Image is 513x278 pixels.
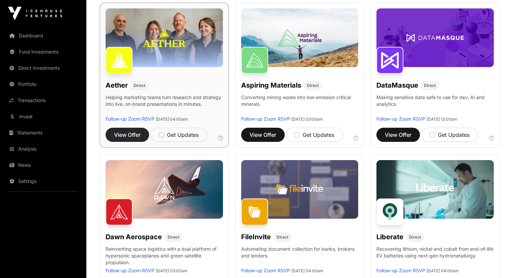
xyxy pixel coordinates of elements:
img: Liberate-Banner.jpg [376,160,494,219]
img: Aspiring Materials [241,47,268,74]
img: Icehouse Ventures Logo [8,7,62,20]
a: Follow-up Zoom RSVP [106,116,154,122]
h1: FileInvite [241,232,271,242]
button: Get Updates [421,128,478,142]
div: Get Updates [294,131,334,139]
a: Dashboard [5,28,81,43]
iframe: Chat Widget [479,246,513,278]
span: Direct [277,235,288,240]
img: DataMasque-Banner.jpg [376,8,494,67]
span: View Offer [114,131,141,139]
p: Reinventing space logistics with a dual platform of hypersonic spaceplanes and green satellite pr... [106,246,223,267]
img: Dawn-Banner.jpg [106,160,223,219]
span: Direct [134,83,145,88]
h1: Dawn Aerospace [106,232,162,242]
span: [DATE] 03:00am [156,268,188,273]
a: News [5,158,81,173]
img: Aether-Banner.jpg [106,8,223,67]
button: View Offer [376,128,420,142]
a: Portfolio [5,77,81,92]
a: Fund Investments [5,44,81,59]
button: Get Updates [286,128,343,142]
img: FileInvite [241,198,268,225]
img: DataMasque [376,47,403,74]
p: Converting mining waste into low-emission critical minerals. [241,94,359,116]
span: Direct [307,83,319,88]
p: Recovering lithium, nickel and cobalt from end-of-life EV batteries using next-gen hydrometallurgy. [376,246,494,267]
button: View Offer [241,128,285,142]
span: [DATE] 04:00am [291,268,323,273]
a: Statements [5,125,81,140]
img: File-Invite-Banner.jpg [241,160,359,219]
a: Follow-up Zoom RSVP [376,116,425,122]
span: Direct [424,83,436,88]
span: [DATE] 12:00am [427,117,457,122]
span: Direct [168,235,179,240]
span: [DATE] 04:00am [156,117,188,122]
div: Get Updates [159,131,199,139]
a: Analysis [5,142,81,156]
img: Aspiring-Banner.jpg [241,8,359,67]
a: Transactions [5,93,81,108]
h1: Liberate [376,232,403,242]
span: [DATE] 04:00am [427,268,459,273]
button: Get Updates [150,128,207,142]
p: Helping marketing teams turn research and strategy into live, on-brand presentations in minutes. [106,94,223,116]
img: Liberate [376,198,403,225]
span: Direct [409,235,421,240]
a: Follow-up Zoom RSVP [106,268,154,273]
h1: Aspiring Materials [241,81,301,90]
a: Follow-up Zoom RSVP [241,268,290,273]
span: [DATE] 03:00am [291,117,323,122]
span: View Offer [250,131,276,139]
img: Aether [106,47,133,74]
span: View Offer [385,131,411,139]
h1: DataMasque [376,81,418,90]
button: View Offer [106,128,149,142]
h1: Aether [106,81,128,90]
a: Direct Investments [5,61,81,75]
img: Dawn Aerospace [106,198,133,225]
div: Get Updates [430,131,469,139]
a: Invest [5,109,81,124]
a: Follow-up Zoom RSVP [241,116,290,122]
p: Making sensitive data safe to use for dev, AI and analytics. [376,94,494,116]
a: Follow-up Zoom RSVP [376,268,425,273]
p: Automating document collection for banks, brokers and lenders. [241,246,359,267]
a: Settings [5,174,81,189]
